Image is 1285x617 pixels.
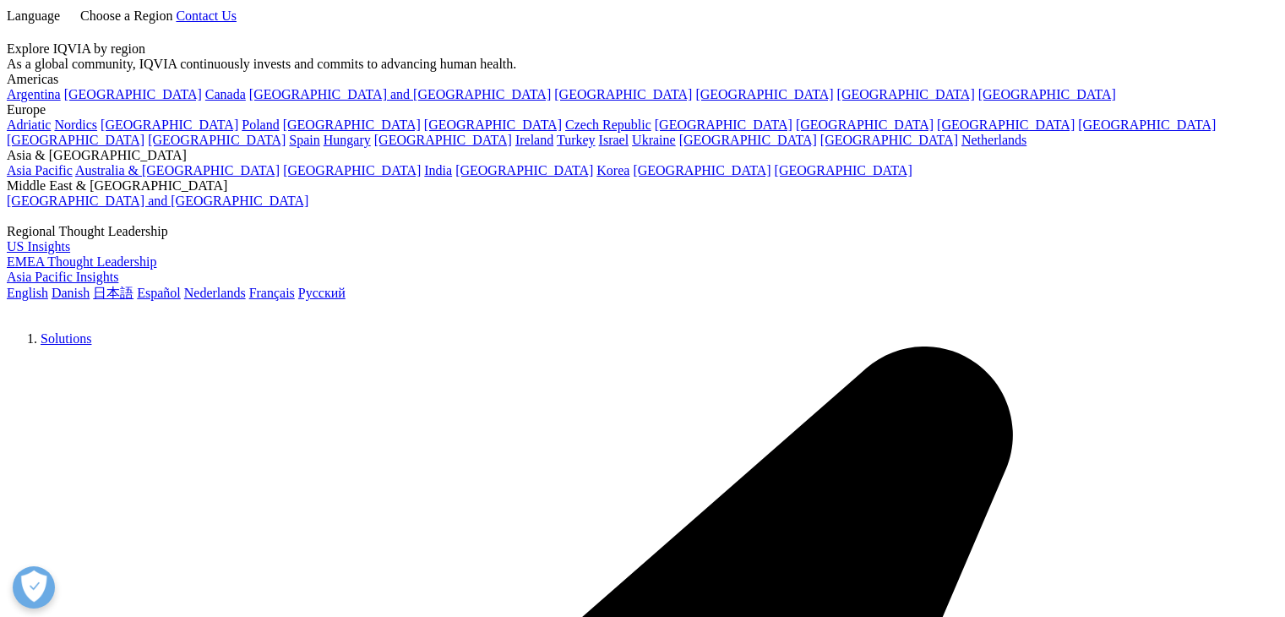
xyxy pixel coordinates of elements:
[7,72,1278,87] div: Americas
[7,8,60,23] span: Language
[298,286,346,300] a: Русский
[324,133,371,147] a: Hungary
[75,163,280,177] a: Australia & [GEOGRAPHIC_DATA]
[695,87,833,101] a: [GEOGRAPHIC_DATA]
[80,8,172,23] span: Choose a Region
[176,8,237,23] a: Contact Us
[101,117,238,132] a: [GEOGRAPHIC_DATA]
[7,239,70,254] a: US Insights
[775,163,912,177] a: [GEOGRAPHIC_DATA]
[137,286,181,300] a: Español
[820,133,958,147] a: [GEOGRAPHIC_DATA]
[937,117,1075,132] a: [GEOGRAPHIC_DATA]
[64,87,202,101] a: [GEOGRAPHIC_DATA]
[796,117,934,132] a: [GEOGRAPHIC_DATA]
[148,133,286,147] a: [GEOGRAPHIC_DATA]
[54,117,97,132] a: Nordics
[52,286,90,300] a: Danish
[632,133,676,147] a: Ukraine
[249,87,551,101] a: [GEOGRAPHIC_DATA] and [GEOGRAPHIC_DATA]
[978,87,1116,101] a: [GEOGRAPHIC_DATA]
[655,117,792,132] a: [GEOGRAPHIC_DATA]
[424,163,452,177] a: India
[7,41,1278,57] div: Explore IQVIA by region
[13,566,55,609] button: Open Preferences
[249,286,295,300] a: Français
[7,194,308,208] a: [GEOGRAPHIC_DATA] and [GEOGRAPHIC_DATA]
[205,87,246,101] a: Canada
[515,133,553,147] a: Ireland
[7,87,61,101] a: Argentina
[7,57,1278,72] div: As a global community, IQVIA continuously invests and commits to advancing human health.
[596,163,629,177] a: Korea
[455,163,593,177] a: [GEOGRAPHIC_DATA]
[242,117,279,132] a: Poland
[7,254,156,269] a: EMEA Thought Leadership
[424,117,562,132] a: [GEOGRAPHIC_DATA]
[7,133,144,147] a: [GEOGRAPHIC_DATA]
[283,117,421,132] a: [GEOGRAPHIC_DATA]
[7,178,1278,194] div: Middle East & [GEOGRAPHIC_DATA]
[961,133,1026,147] a: Netherlands
[599,133,629,147] a: Israel
[557,133,596,147] a: Turkey
[837,87,975,101] a: [GEOGRAPHIC_DATA]
[679,133,817,147] a: [GEOGRAPHIC_DATA]
[283,163,421,177] a: [GEOGRAPHIC_DATA]
[7,117,51,132] a: Adriatic
[633,163,770,177] a: [GEOGRAPHIC_DATA]
[289,133,319,147] a: Spain
[7,224,1278,239] div: Regional Thought Leadership
[7,270,118,284] a: Asia Pacific Insights
[7,286,48,300] a: English
[7,163,73,177] a: Asia Pacific
[7,148,1278,163] div: Asia & [GEOGRAPHIC_DATA]
[565,117,651,132] a: Czech Republic
[374,133,512,147] a: [GEOGRAPHIC_DATA]
[41,331,91,346] a: Solutions
[554,87,692,101] a: [GEOGRAPHIC_DATA]
[184,286,246,300] a: Nederlands
[1078,117,1216,132] a: [GEOGRAPHIC_DATA]
[93,286,133,300] a: 日本語
[7,102,1278,117] div: Europe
